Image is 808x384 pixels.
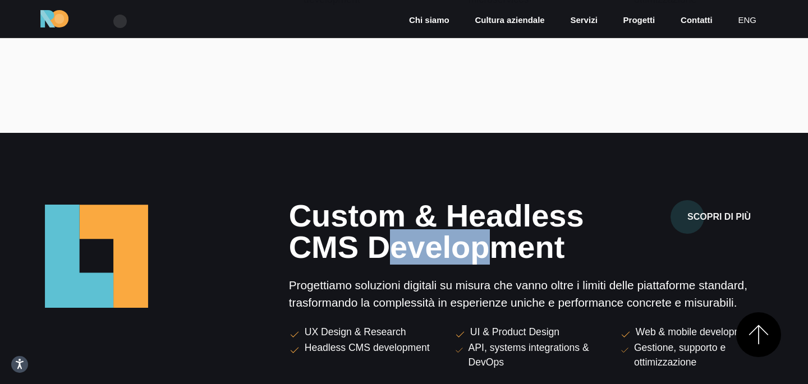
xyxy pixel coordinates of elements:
[737,14,757,27] a: eng
[680,14,714,27] a: Contatti
[671,200,768,234] button: Scopri di più
[40,10,68,28] img: Ride On Agency
[289,200,602,263] h2: Custom & Headless CMS Development
[408,14,451,27] a: Chi siamo
[289,276,768,311] p: Progettiamo soluzioni digitali su misura che vanno oltre i limiti delle piattaforme standard, tra...
[636,325,756,340] p: Web & mobile development
[569,14,598,27] a: Servizi
[474,14,545,27] a: Cultura aziendale
[634,340,768,370] p: Gestione, supporto e ottimizzazione
[470,325,559,340] p: UI & Product Design
[469,340,602,370] p: API, systems integrations & DevOps
[305,325,406,340] p: UX Design & Research
[622,14,656,27] a: Progetti
[305,340,430,356] p: Headless CMS development
[671,209,768,222] a: Scopri di più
